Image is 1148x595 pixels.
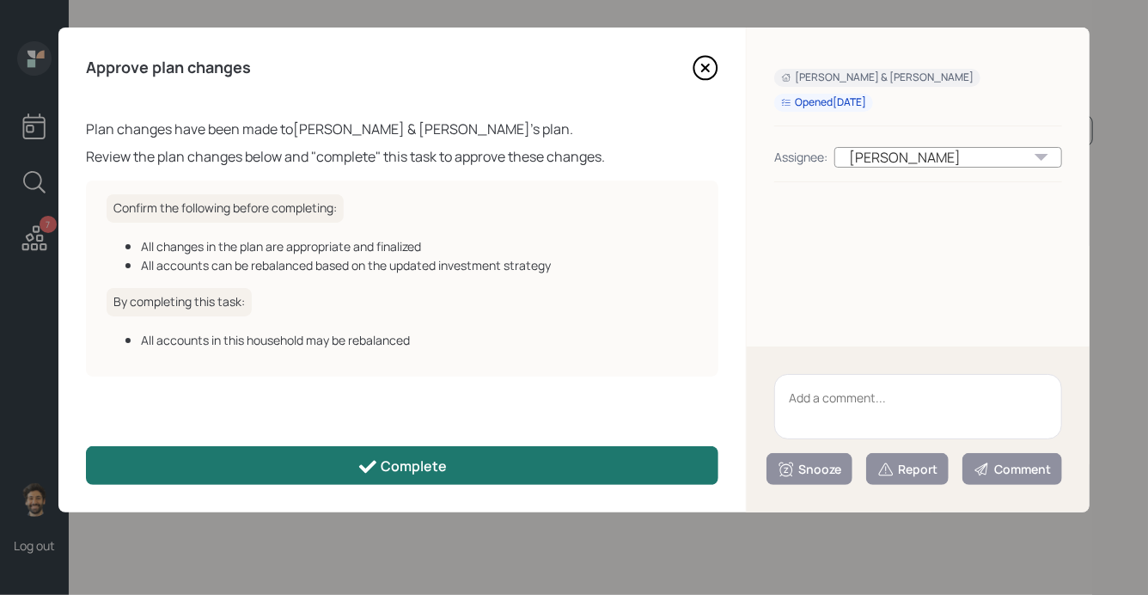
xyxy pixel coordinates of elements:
div: [PERSON_NAME] [834,147,1062,168]
button: Report [866,453,949,485]
div: Opened [DATE] [781,95,866,110]
div: All changes in the plan are appropriate and finalized [141,237,698,255]
h4: Approve plan changes [86,58,251,77]
div: [PERSON_NAME] & [PERSON_NAME] [781,71,974,85]
h6: By completing this task: [107,288,252,316]
div: All accounts in this household may be rebalanced [141,331,698,349]
button: Comment [962,453,1062,485]
div: Review the plan changes below and "complete" this task to approve these changes. [86,146,718,167]
button: Complete [86,446,718,485]
div: Snooze [778,461,841,478]
button: Snooze [766,453,852,485]
div: Complete [357,457,448,477]
div: Comment [974,461,1051,478]
div: Plan changes have been made to [PERSON_NAME] & [PERSON_NAME] 's plan. [86,119,718,139]
div: All accounts can be rebalanced based on the updated investment strategy [141,256,698,274]
div: Report [877,461,937,478]
div: Assignee: [774,148,827,166]
h6: Confirm the following before completing: [107,194,344,223]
